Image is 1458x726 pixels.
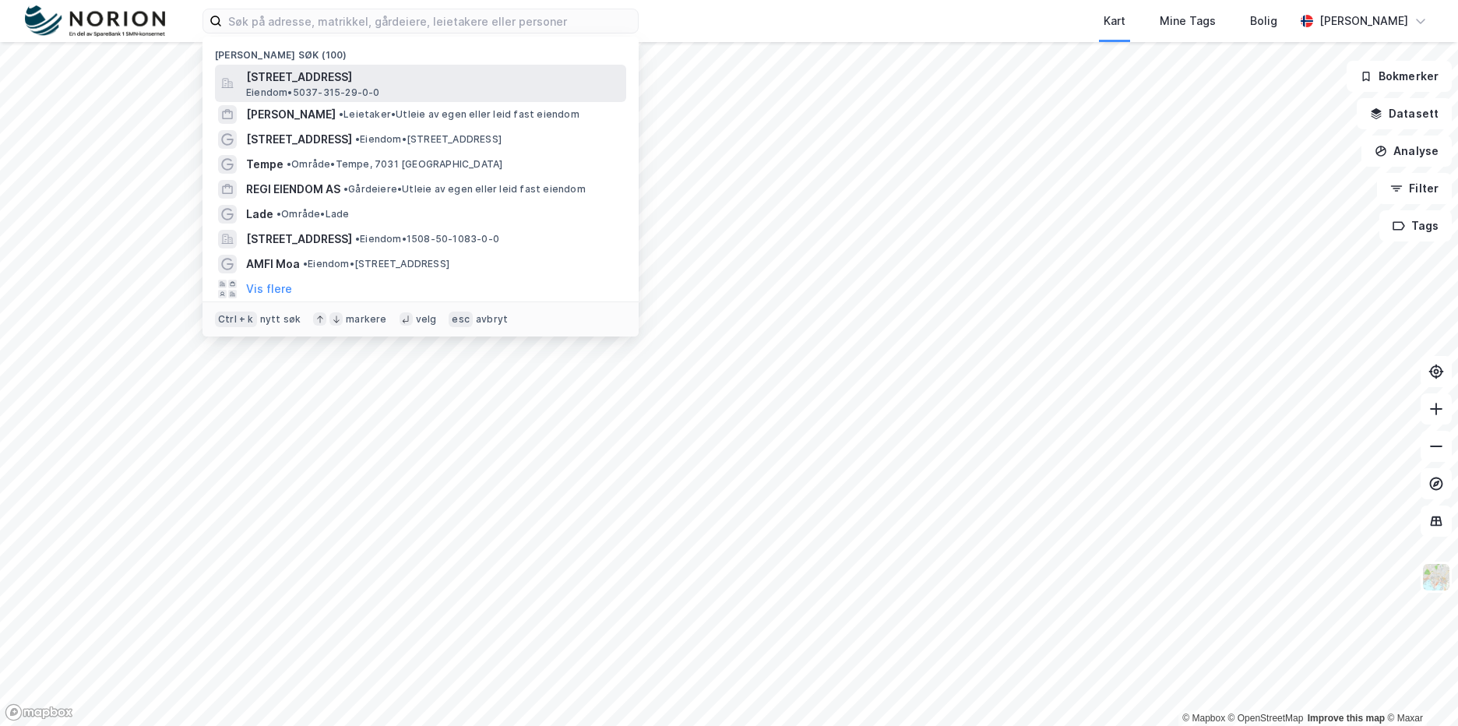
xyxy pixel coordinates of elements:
button: Analyse [1361,136,1452,167]
div: markere [346,313,386,326]
span: Tempe [246,155,283,174]
a: Mapbox homepage [5,703,73,721]
a: Improve this map [1308,713,1385,724]
span: REGI EIENDOM AS [246,180,340,199]
div: [PERSON_NAME] [1319,12,1408,30]
button: Datasett [1357,98,1452,129]
span: [STREET_ADDRESS] [246,68,620,86]
div: velg [416,313,437,326]
img: norion-logo.80e7a08dc31c2e691866.png [25,5,165,37]
div: Kart [1104,12,1125,30]
span: [STREET_ADDRESS] [246,130,352,149]
button: Tags [1379,210,1452,241]
span: Gårdeiere • Utleie av egen eller leid fast eiendom [343,183,586,196]
span: Eiendom • [STREET_ADDRESS] [303,258,449,270]
span: • [287,158,291,170]
span: Eiendom • 5037-315-29-0-0 [246,86,380,99]
span: [STREET_ADDRESS] [246,230,352,248]
span: Leietaker • Utleie av egen eller leid fast eiendom [339,108,579,121]
div: Bolig [1250,12,1277,30]
button: Filter [1377,173,1452,204]
span: Lade [246,205,273,224]
span: • [355,133,360,145]
div: Mine Tags [1160,12,1216,30]
span: AMFI Moa [246,255,300,273]
div: [PERSON_NAME] søk (100) [202,37,639,65]
span: Område • Lade [276,208,349,220]
div: esc [449,312,473,327]
div: Ctrl + k [215,312,257,327]
div: Kontrollprogram for chat [1380,651,1458,726]
span: • [343,183,348,195]
img: Z [1421,562,1451,592]
span: Eiendom • 1508-50-1083-0-0 [355,233,499,245]
input: Søk på adresse, matrikkel, gårdeiere, leietakere eller personer [222,9,638,33]
span: • [276,208,281,220]
button: Bokmerker [1347,61,1452,92]
span: • [303,258,308,270]
iframe: Chat Widget [1380,651,1458,726]
span: [PERSON_NAME] [246,105,336,124]
span: Område • Tempe, 7031 [GEOGRAPHIC_DATA] [287,158,502,171]
button: Vis flere [246,280,292,298]
a: OpenStreetMap [1228,713,1304,724]
span: Eiendom • [STREET_ADDRESS] [355,133,502,146]
div: nytt søk [260,313,301,326]
span: • [339,108,343,120]
span: • [355,233,360,245]
div: avbryt [476,313,508,326]
a: Mapbox [1182,713,1225,724]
